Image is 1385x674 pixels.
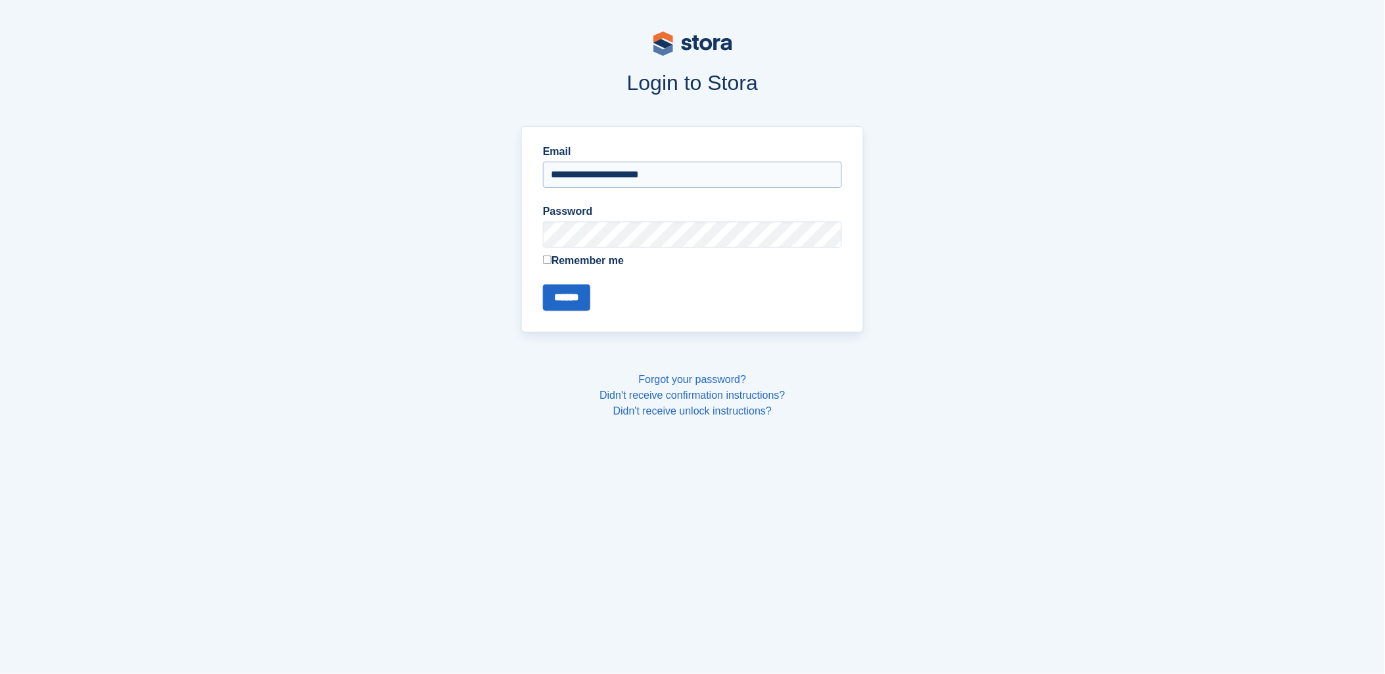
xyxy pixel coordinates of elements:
input: Remember me [543,256,552,264]
label: Email [543,144,842,160]
a: Didn't receive unlock instructions? [613,405,772,416]
label: Remember me [543,253,842,269]
label: Password [543,204,842,219]
a: Didn't receive confirmation instructions? [599,390,785,401]
img: stora-logo-53a41332b3708ae10de48c4981b4e9114cc0af31d8433b30ea865607fb682f29.svg [653,32,732,56]
a: Forgot your password? [639,374,747,385]
h1: Login to Stora [271,71,1115,95]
